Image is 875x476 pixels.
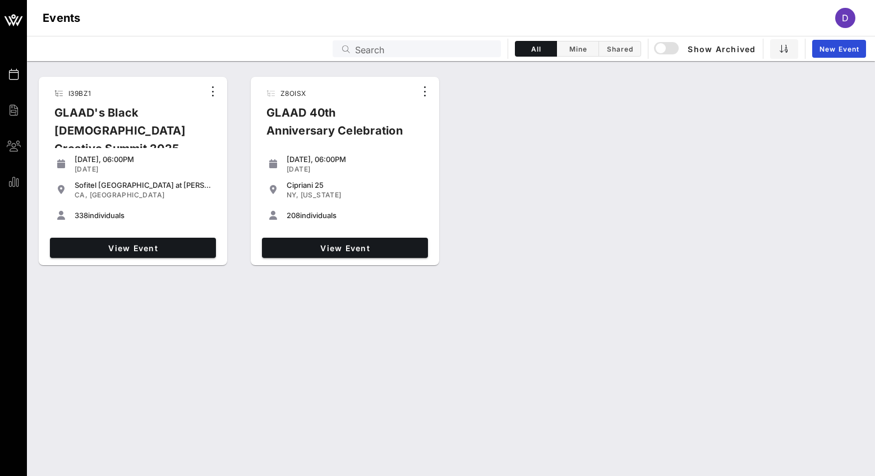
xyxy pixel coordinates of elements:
div: [DATE], 06:00PM [75,155,211,164]
button: All [515,41,557,57]
div: individuals [75,211,211,220]
a: View Event [262,238,428,258]
span: CA, [75,191,87,199]
span: Mine [564,45,592,53]
div: [DATE] [287,165,423,174]
h1: Events [43,9,81,27]
div: Sofitel [GEOGRAPHIC_DATA] at [PERSON_NAME][GEOGRAPHIC_DATA] [75,181,211,190]
div: GLAAD 40th Anniversary Celebration [257,104,416,149]
button: Shared [599,41,641,57]
span: NY, [287,191,298,199]
span: I39BZ1 [68,89,91,98]
div: Cipriani 25 [287,181,423,190]
span: View Event [54,243,211,253]
span: 208 [287,211,300,220]
div: GLAAD's Black [DEMOGRAPHIC_DATA] Creative Summit 2025 [45,104,204,167]
span: New Event [819,45,859,53]
a: New Event [812,40,866,58]
span: D [842,12,849,24]
div: [DATE], 06:00PM [287,155,423,164]
div: D [835,8,855,28]
span: All [522,45,550,53]
span: Z8OISX [280,89,306,98]
span: Shared [606,45,634,53]
span: Show Archived [656,42,756,56]
span: 338 [75,211,88,220]
div: individuals [287,211,423,220]
span: [US_STATE] [301,191,342,199]
a: View Event [50,238,216,258]
span: [GEOGRAPHIC_DATA] [90,191,165,199]
div: [DATE] [75,165,211,174]
span: View Event [266,243,423,253]
button: Show Archived [655,39,756,59]
button: Mine [557,41,599,57]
